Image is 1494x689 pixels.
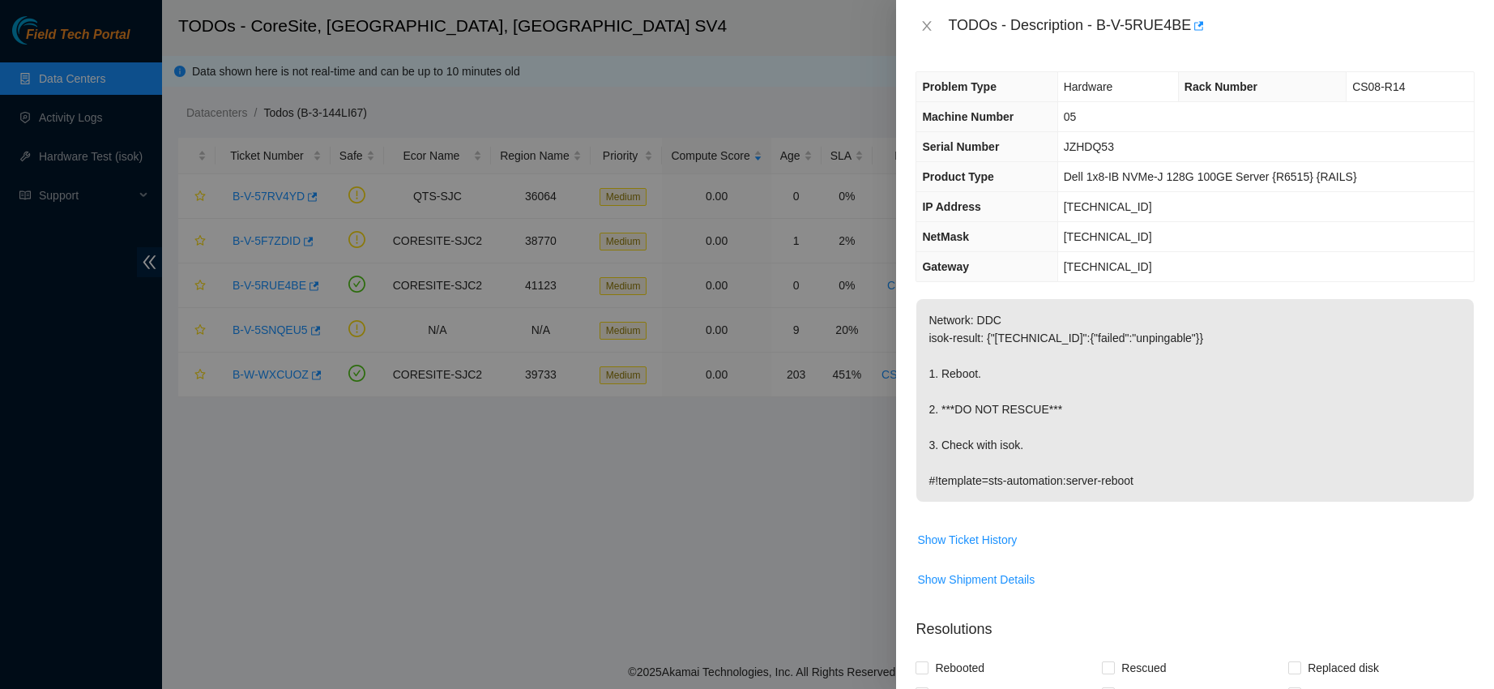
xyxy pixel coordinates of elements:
span: Hardware [1064,80,1113,93]
span: JZHDQ53 [1064,140,1114,153]
div: TODOs - Description - B-V-5RUE4BE [948,13,1475,39]
span: Problem Type [922,80,997,93]
span: [TECHNICAL_ID] [1064,200,1152,213]
span: Rebooted [928,655,991,681]
span: Replaced disk [1301,655,1385,681]
span: Machine Number [922,110,1014,123]
button: Show Shipment Details [916,567,1035,593]
p: Network: DDC isok-result: {"[TECHNICAL_ID]":{"failed":"unpingable"}} 1. Reboot. 2. ***DO NOT RESC... [916,299,1474,502]
span: Serial Number [922,140,999,153]
span: CS08-R14 [1352,80,1405,93]
span: close [920,19,933,32]
span: Show Ticket History [917,531,1017,549]
p: Resolutions [916,606,1475,640]
span: Dell 1x8-IB NVMe-J 128G 100GE Server {R6515} {RAILS} [1064,170,1357,183]
span: NetMask [922,230,969,243]
span: Gateway [922,260,969,273]
span: [TECHNICAL_ID] [1064,230,1152,243]
span: Rescued [1115,655,1172,681]
span: Rack Number [1185,80,1257,93]
button: Close [916,19,938,34]
span: 05 [1064,110,1077,123]
span: [TECHNICAL_ID] [1064,260,1152,273]
span: Product Type [922,170,993,183]
span: IP Address [922,200,980,213]
span: Show Shipment Details [917,571,1035,588]
button: Show Ticket History [916,527,1018,553]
